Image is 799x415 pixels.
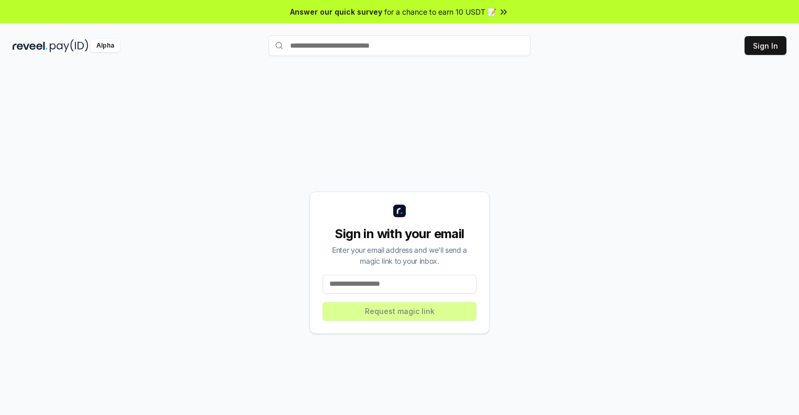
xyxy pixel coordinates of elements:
[290,6,382,17] span: Answer our quick survey
[384,6,496,17] span: for a chance to earn 10 USDT 📝
[50,39,88,52] img: pay_id
[13,39,48,52] img: reveel_dark
[323,226,476,242] div: Sign in with your email
[745,36,786,55] button: Sign In
[393,205,406,217] img: logo_small
[323,244,476,266] div: Enter your email address and we’ll send a magic link to your inbox.
[91,39,120,52] div: Alpha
